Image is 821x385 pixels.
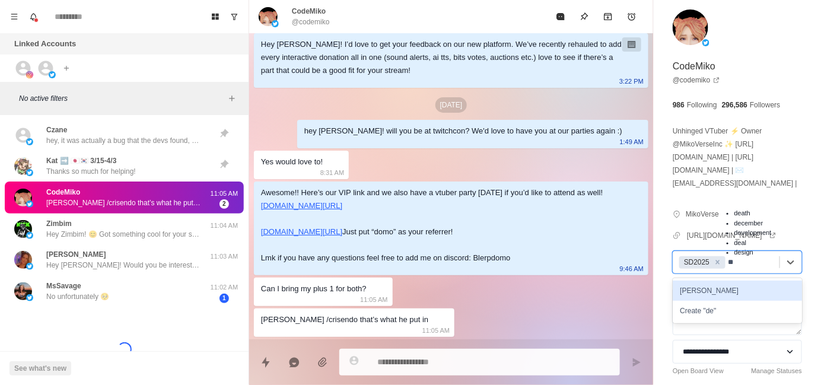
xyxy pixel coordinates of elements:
[261,313,428,326] div: [PERSON_NAME] /crisendo that’s what he put in
[687,230,777,241] a: [URL][DOMAIN_NAME]
[261,201,342,210] a: [DOMAIN_NAME][URL]
[209,221,239,231] p: 11:04 AM
[620,5,644,28] button: Add reminder
[734,238,772,248] li: deal
[292,6,326,17] p: CodeMiko
[24,7,43,26] button: Notifications
[14,157,32,175] img: picture
[14,251,32,269] img: picture
[549,5,572,28] button: Mark as read
[59,61,74,75] button: Add account
[620,262,644,275] p: 9:46 AM
[219,294,229,303] span: 1
[46,313,106,324] p: [PERSON_NAME]
[26,169,33,176] img: picture
[259,7,278,26] img: picture
[360,293,387,306] p: 11:05 AM
[261,186,622,265] div: Awesome!! Here’s our VIP link and we also have a vtuber party [DATE] if you’d like to attend as w...
[282,351,306,374] button: Reply with AI
[26,232,33,239] img: picture
[26,138,33,145] img: picture
[254,351,278,374] button: Quick replies
[225,7,244,26] button: Show unread conversations
[673,100,685,110] p: 986
[46,291,109,302] p: No unfortunately 🥺
[14,220,32,238] img: picture
[619,75,644,88] p: 3:22 PM
[46,135,201,146] p: hey, it was actually a bug that the devs found, they had pushed up a short-term fix while they pa...
[14,38,76,50] p: Linked Accounts
[711,256,724,269] div: Remove SD2025
[206,7,225,26] button: Board View
[26,263,33,270] img: picture
[26,201,33,208] img: picture
[46,218,72,229] p: Zimbim
[46,249,106,260] p: [PERSON_NAME]
[46,155,116,166] p: Kat ➡️ 🇯🇵🇰🇷 3/15-4/3
[734,247,772,257] li: design
[46,198,201,208] p: [PERSON_NAME] /crisendo that’s what he put in
[673,59,715,74] p: CodeMiko
[225,91,239,106] button: Add filters
[673,301,802,321] div: Create "de"
[673,125,802,190] p: Unhinged VTuber ⚡ Owner @MikoVerseInc ✨ [URL][DOMAIN_NAME] | [URL][DOMAIN_NAME] | ✉️ [EMAIL_ADDRE...
[596,5,620,28] button: Archive
[687,100,717,110] p: Following
[320,166,344,179] p: 8:31 AM
[680,256,711,269] div: SD2025
[304,125,622,138] div: hey [PERSON_NAME]! will you be at twitchcon? We'd love to have you at our parties again :)
[722,100,747,110] p: 296,586
[46,125,67,135] p: Czane
[292,17,330,27] p: @codemiko
[625,351,648,374] button: Send message
[49,71,56,78] img: picture
[751,366,802,376] a: Manage Statuses
[261,38,622,77] div: Hey [PERSON_NAME]! I’d love to get your feedback on our new platform. We’ve recently rehauled to ...
[673,9,708,45] img: picture
[620,135,644,148] p: 1:49 AM
[46,166,136,177] p: Thanks so much for helping!
[673,75,720,85] a: @codemiko
[311,351,335,374] button: Add media
[673,366,724,376] a: Open Board View
[734,208,772,218] li: death
[46,260,201,271] p: Hey [PERSON_NAME]! Would you be interested in adding sound alerts, free TTS or Media Sharing to y...
[209,189,239,199] p: 11:05 AM
[673,281,802,301] div: [PERSON_NAME]
[272,20,279,27] img: picture
[26,71,33,78] img: picture
[46,281,81,291] p: MsSavage
[422,324,450,337] p: 11:05 AM
[14,189,32,206] img: picture
[686,209,719,219] p: MikoVerse
[209,282,239,292] p: 11:02 AM
[435,97,467,113] p: [DATE]
[46,187,80,198] p: CodeMiko
[734,228,772,238] li: development
[734,218,772,228] li: december
[572,5,596,28] button: Pin
[261,155,323,168] div: Yes would love to!
[9,361,71,376] button: See what's new
[209,252,239,262] p: 11:03 AM
[14,282,32,300] img: picture
[750,100,780,110] p: Followers
[702,39,709,46] img: picture
[261,282,367,295] div: Can I bring my plus 1 for both?
[261,227,342,236] a: [DOMAIN_NAME][URL]
[5,7,24,26] button: Menu
[19,93,225,104] p: No active filters
[219,199,229,209] span: 2
[46,229,201,240] p: Hey Zimbim! 😊 Got something cool for your stream that could seriously level up audience interacti...
[26,294,33,301] img: picture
